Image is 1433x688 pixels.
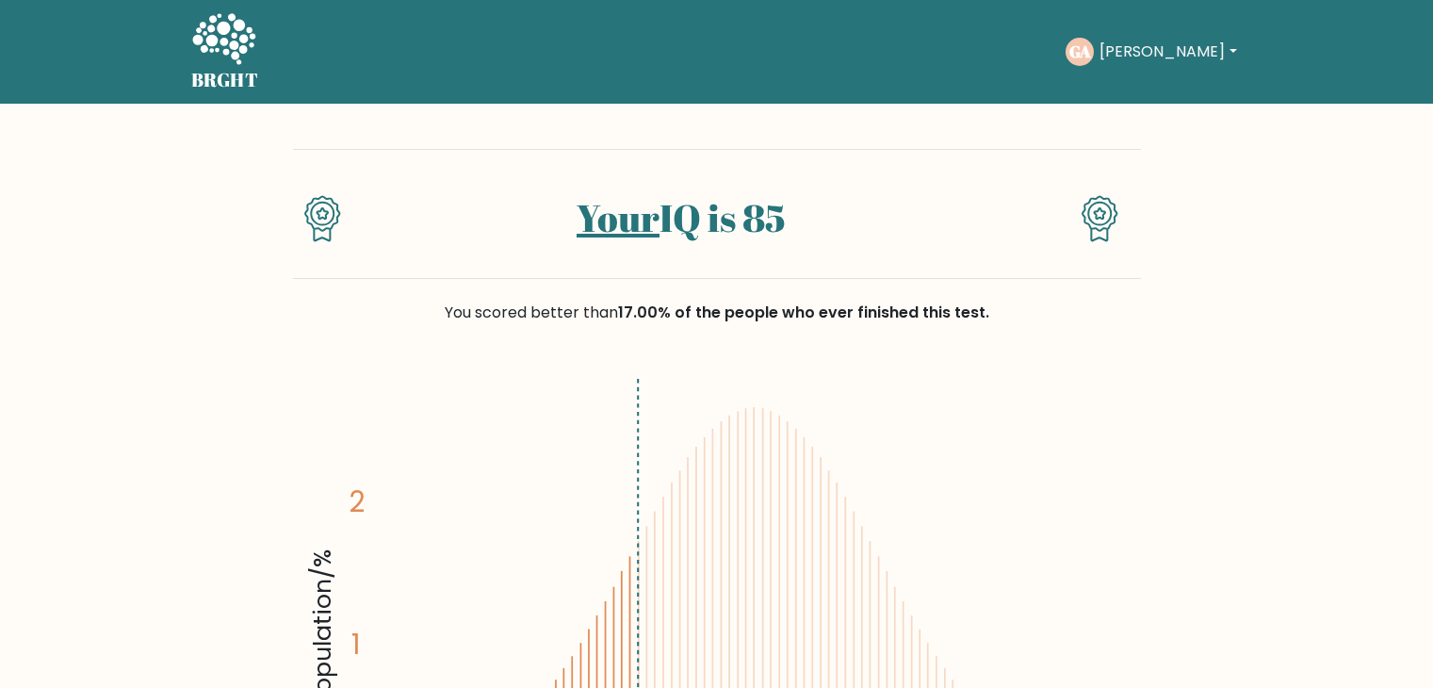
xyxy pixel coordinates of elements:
text: GA [1069,41,1091,62]
tspan: 1 [351,626,361,664]
h5: BRGHT [191,69,259,91]
a: BRGHT [191,8,259,96]
a: Your [577,192,660,243]
button: [PERSON_NAME] [1094,40,1242,64]
h1: IQ is 85 [374,195,987,240]
span: 17.00% of the people who ever finished this test. [618,302,989,323]
div: You scored better than [293,302,1141,324]
tspan: 2 [349,483,365,521]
